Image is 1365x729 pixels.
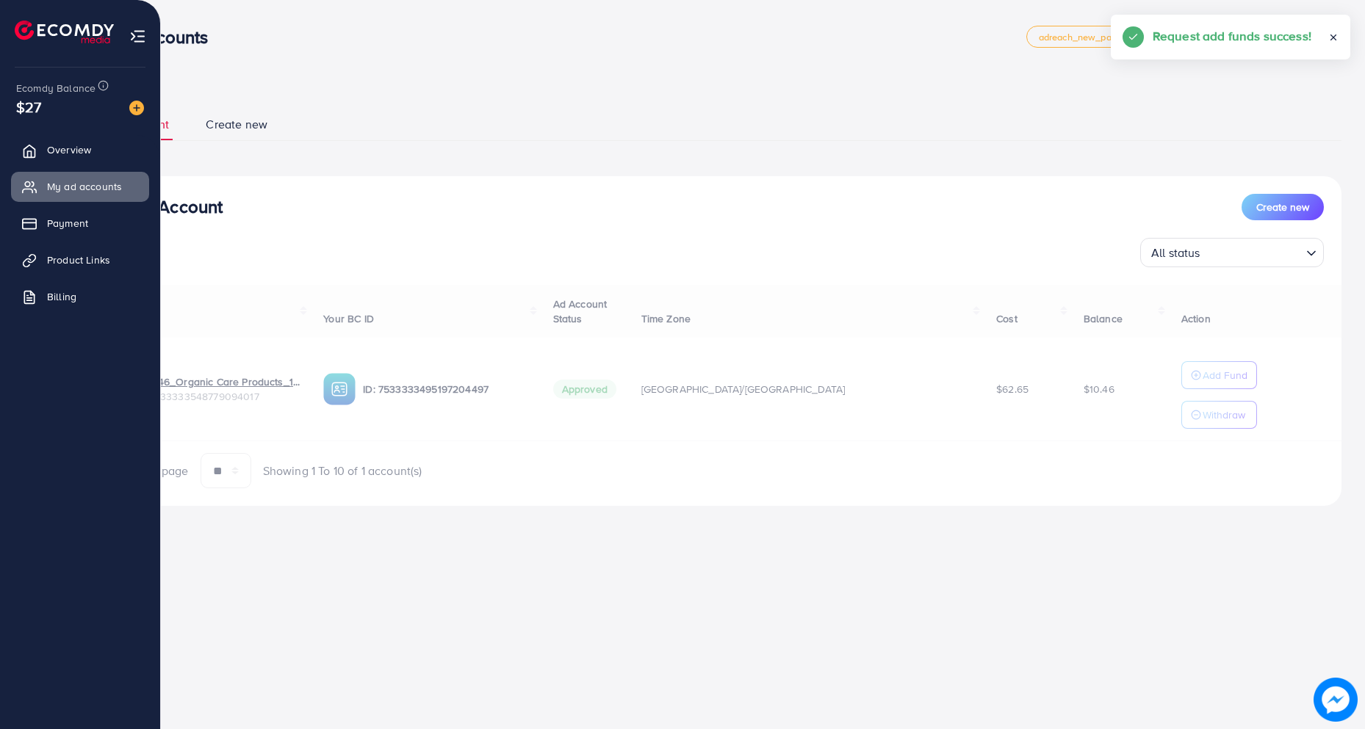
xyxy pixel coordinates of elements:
img: logo [15,21,114,43]
a: Billing [11,282,149,311]
span: Overview [47,142,91,157]
button: Create new [1242,194,1324,220]
span: adreach_new_package [1039,32,1137,42]
a: My ad accounts [11,172,149,201]
a: adreach_new_package [1026,26,1150,48]
a: Overview [11,135,149,164]
span: Ecomdy Balance [16,81,96,95]
span: My ad accounts [47,179,122,194]
span: Billing [47,289,76,304]
span: Product Links [47,253,110,267]
img: image [129,101,144,115]
img: menu [129,28,146,45]
span: $27 [16,96,41,117]
a: Payment [11,208,149,238]
span: Create new [206,116,267,133]
input: Search for option [1205,239,1300,264]
img: image [1314,678,1358,722]
span: Payment [47,216,88,231]
h3: List Ad Account [100,196,223,217]
span: All status [1148,242,1203,264]
span: Create new [1256,200,1309,214]
a: Product Links [11,245,149,275]
div: Search for option [1140,238,1324,267]
h5: Request add funds success! [1153,26,1311,46]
